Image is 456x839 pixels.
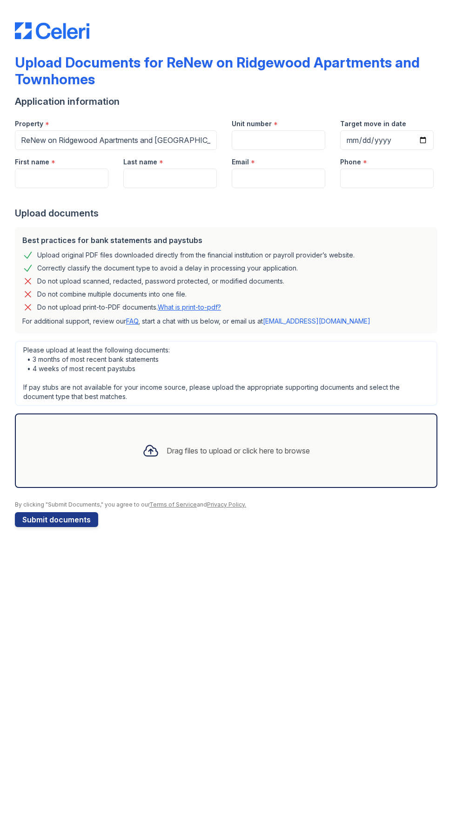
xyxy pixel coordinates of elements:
[207,501,246,508] a: Privacy Policy.
[37,250,355,261] div: Upload original PDF files downloaded directly from the financial institution or payroll provider’...
[15,95,441,108] div: Application information
[149,501,197,508] a: Terms of Service
[37,303,221,312] p: Do not upload print-to-PDF documents.
[126,317,138,325] a: FAQ
[15,512,98,527] button: Submit documents
[232,157,249,167] label: Email
[15,54,441,88] div: Upload Documents for ReNew on Ridgewood Apartments and Townhomes
[340,157,361,167] label: Phone
[37,263,298,274] div: Correctly classify the document type to avoid a delay in processing your application.
[340,119,406,129] label: Target move in date
[15,119,43,129] label: Property
[37,289,187,300] div: Do not combine multiple documents into one file.
[22,317,430,326] p: For additional support, review our , start a chat with us below, or email us at
[263,317,370,325] a: [EMAIL_ADDRESS][DOMAIN_NAME]
[15,22,89,39] img: CE_Logo_Blue-a8612792a0a2168367f1c8372b55b34899dd931a85d93a1a3d3e32e68fde9ad4.png
[123,157,157,167] label: Last name
[15,341,437,406] div: Please upload at least the following documents: • 3 months of most recent bank statements • 4 wee...
[15,157,49,167] label: First name
[167,445,310,456] div: Drag files to upload or click here to browse
[15,501,441,508] div: By clicking "Submit Documents," you agree to our and
[15,207,441,220] div: Upload documents
[158,303,221,311] a: What is print-to-pdf?
[232,119,272,129] label: Unit number
[37,276,284,287] div: Do not upload scanned, redacted, password protected, or modified documents.
[22,235,430,246] div: Best practices for bank statements and paystubs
